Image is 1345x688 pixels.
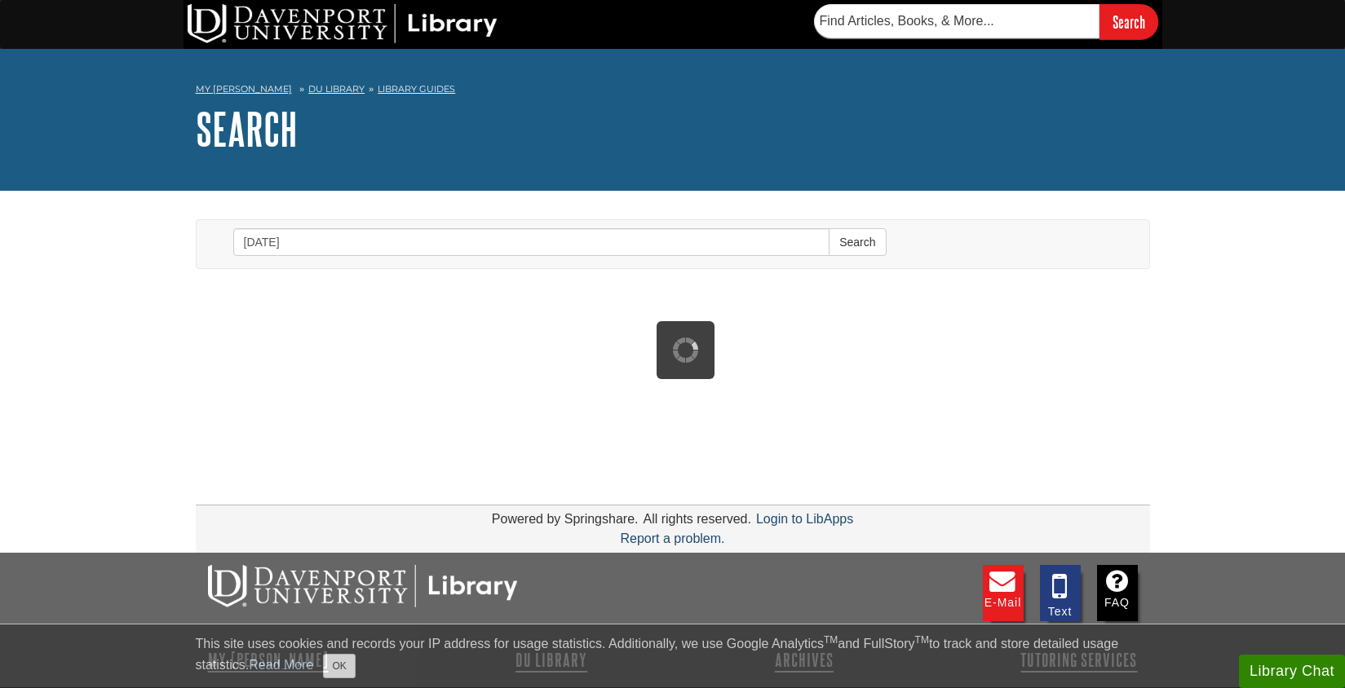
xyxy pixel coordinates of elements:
[814,4,1099,38] input: Find Articles, Books, & More...
[983,565,1024,621] a: E-mail
[1099,4,1158,39] input: Search
[196,104,1150,153] h1: Search
[640,512,754,526] div: All rights reserved.
[188,4,498,43] img: DU Library
[756,512,853,526] a: Login to LibApps
[489,512,641,526] div: Powered by Springshare.
[1040,565,1081,621] a: Text
[308,83,365,95] a: DU Library
[208,565,518,607] img: DU Libraries
[1097,565,1138,621] a: FAQ
[233,228,830,256] input: Enter Search Words
[196,82,292,96] a: My [PERSON_NAME]
[673,337,698,363] img: Working...
[814,4,1158,39] form: Searches DU Library's articles, books, and more
[196,634,1150,678] div: This site uses cookies and records your IP address for usage statistics. Additionally, we use Goo...
[829,228,886,256] button: Search
[1239,655,1345,688] button: Library Chat
[196,78,1150,104] nav: breadcrumb
[323,654,355,678] button: Close
[824,634,838,646] sup: TM
[249,658,313,672] a: Read More
[915,634,929,646] sup: TM
[620,531,724,545] a: Report a problem.
[378,83,455,95] a: Library Guides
